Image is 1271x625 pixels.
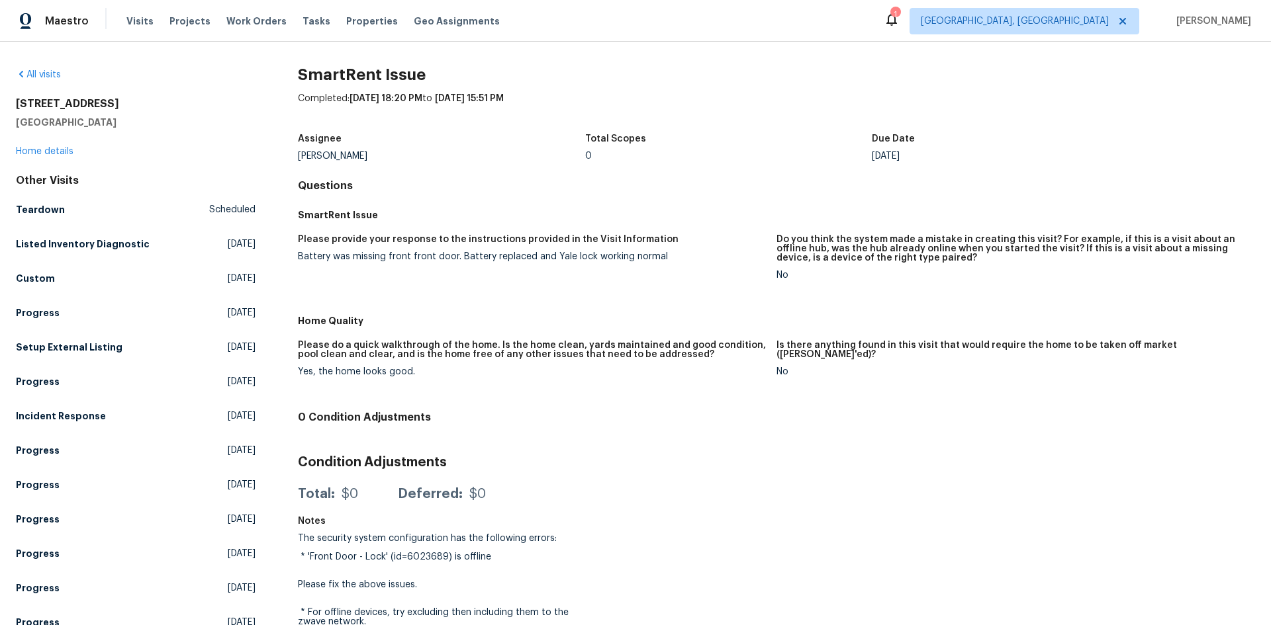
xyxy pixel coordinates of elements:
div: Total: [298,487,335,501]
span: [DATE] [228,478,256,491]
div: 0 [585,151,872,161]
h5: Listed Inventory Diagnostic [16,237,150,251]
h5: Progress [16,444,60,457]
a: Progress[DATE] [16,473,256,497]
h5: Home Quality [298,314,1255,327]
a: Progress[DATE] [16,301,256,325]
h5: Setup External Listing [16,341,122,354]
span: Projects [169,15,211,28]
a: Custom[DATE] [16,267,256,290]
h5: Total Scopes [585,134,646,144]
h5: Progress [16,581,60,595]
span: Maestro [45,15,89,28]
a: Listed Inventory Diagnostic[DATE] [16,232,256,256]
a: All visits [16,70,61,79]
span: [DATE] [228,444,256,457]
a: Progress[DATE] [16,370,256,394]
h5: Incident Response [16,409,106,423]
h5: Do you think the system made a mistake in creating this visit? For example, if this is a visit ab... [777,235,1245,263]
h5: Notes [298,517,326,526]
span: Geo Assignments [414,15,500,28]
h5: Progress [16,375,60,388]
h5: Is there anything found in this visit that would require the home to be taken off market ([PERSON... [777,341,1245,359]
span: [GEOGRAPHIC_DATA], [GEOGRAPHIC_DATA] [921,15,1109,28]
div: Completed: to [298,92,1255,126]
span: Properties [346,15,398,28]
h5: Custom [16,272,55,285]
span: [PERSON_NAME] [1171,15,1251,28]
h5: Teardown [16,203,65,216]
a: TeardownScheduled [16,198,256,222]
span: [DATE] 18:20 PM [350,94,422,103]
h5: Progress [16,547,60,560]
a: Progress[DATE] [16,542,256,565]
span: [DATE] [228,581,256,595]
h5: Due Date [872,134,915,144]
div: $0 [469,487,486,501]
div: [PERSON_NAME] [298,151,585,161]
div: Battery was missing front front door. Battery replaced and Yale lock working normal [298,252,766,261]
h5: SmartRent Issue [298,208,1255,222]
div: 1 [890,8,900,21]
div: Other Visits [16,174,256,187]
a: Home details [16,147,73,156]
a: Progress[DATE] [16,438,256,462]
h5: Please do a quick walkthrough of the home. Is the home clean, yards maintained and good condition... [298,341,766,359]
h4: Questions [298,179,1255,192]
span: [DATE] [228,341,256,354]
h5: Assignee [298,134,342,144]
span: [DATE] 15:51 PM [435,94,504,103]
div: No [777,367,1245,376]
div: No [777,271,1245,280]
h5: [GEOGRAPHIC_DATA] [16,116,256,129]
a: Progress[DATE] [16,507,256,531]
h4: 0 Condition Adjustments [298,411,1255,424]
h5: Progress [16,306,60,319]
h5: Progress [16,513,60,526]
h3: Condition Adjustments [298,456,1255,469]
h5: Please provide your response to the instructions provided in the Visit Information [298,235,679,244]
span: Tasks [303,17,330,26]
span: [DATE] [228,375,256,388]
span: Visits [126,15,154,28]
span: Scheduled [209,203,256,216]
span: [DATE] [228,237,256,251]
span: [DATE] [228,409,256,423]
h2: [STREET_ADDRESS] [16,97,256,110]
span: [DATE] [228,547,256,560]
div: Deferred: [398,487,463,501]
span: [DATE] [228,513,256,526]
span: Work Orders [226,15,287,28]
div: [DATE] [872,151,1159,161]
a: Incident Response[DATE] [16,404,256,428]
h5: Progress [16,478,60,491]
a: Progress[DATE] [16,576,256,600]
div: Yes, the home looks good. [298,367,766,376]
div: $0 [342,487,358,501]
h2: SmartRent Issue [298,68,1255,81]
span: [DATE] [228,306,256,319]
a: Setup External Listing[DATE] [16,335,256,359]
span: [DATE] [228,272,256,285]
